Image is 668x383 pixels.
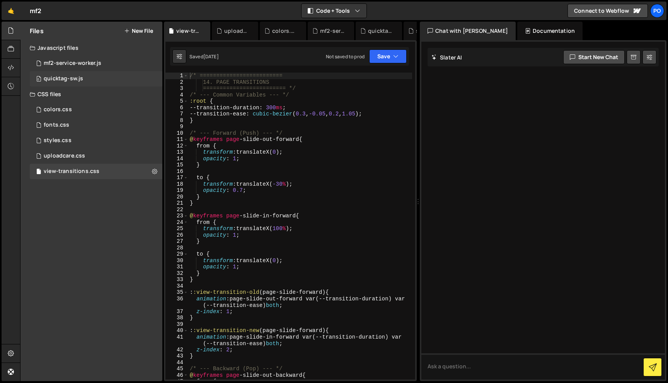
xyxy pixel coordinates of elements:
[165,327,188,334] div: 40
[650,4,664,18] a: Po
[44,75,83,82] div: quicktag-sw.js
[165,130,188,137] div: 10
[203,53,219,60] div: [DATE]
[165,181,188,188] div: 18
[165,315,188,321] div: 38
[20,86,162,102] div: CSS files
[165,264,188,270] div: 31
[567,4,648,18] a: Connect to Webflow
[165,353,188,359] div: 43
[124,28,153,34] button: New File
[320,27,345,35] div: mf2-service-worker.js
[165,156,188,162] div: 14
[165,225,188,232] div: 25
[165,194,188,200] div: 20
[165,92,188,98] div: 4
[165,149,188,156] div: 13
[44,137,72,144] div: styles.css
[165,347,188,353] div: 42
[165,162,188,168] div: 15
[165,136,188,143] div: 11
[165,73,188,79] div: 1
[165,85,188,92] div: 3
[30,133,162,148] div: 16238/43748.css
[165,245,188,251] div: 28
[302,4,366,18] button: Code + Tools
[165,238,188,245] div: 27
[165,276,188,283] div: 33
[30,102,162,117] div: 16238/43751.css
[165,124,188,130] div: 9
[44,60,101,67] div: mf2-service-worker.js
[165,168,188,175] div: 16
[326,53,365,60] div: Not saved to prod
[165,143,188,149] div: 12
[30,27,44,35] h2: Files
[165,219,188,226] div: 24
[44,122,69,129] div: fonts.css
[165,289,188,296] div: 35
[44,106,72,113] div: colors.css
[165,79,188,86] div: 2
[431,54,462,61] h2: Slater AI
[272,27,297,35] div: colors.css
[176,27,201,35] div: view-transitions.css
[2,2,20,20] a: 🤙
[369,49,407,63] button: Save
[44,168,99,175] div: view-transitions.css
[165,296,188,308] div: 36
[165,308,188,315] div: 37
[30,164,162,179] div: 16238/43749.css
[20,40,162,56] div: Javascript files
[165,251,188,258] div: 29
[44,153,85,159] div: uploadcare.css
[517,22,583,40] div: Documentation
[165,105,188,111] div: 6
[165,270,188,277] div: 32
[36,76,41,83] span: 0
[224,27,249,35] div: uploadcare.css
[165,258,188,264] div: 30
[30,6,41,15] div: mf2
[368,27,393,35] div: quicktag-sw.js
[165,187,188,194] div: 19
[165,207,188,213] div: 22
[165,283,188,290] div: 34
[165,213,188,219] div: 23
[189,53,219,60] div: Saved
[563,50,625,64] button: Start new chat
[165,111,188,117] div: 7
[30,148,162,164] div: 16238/43750.css
[30,71,162,86] div: 16238/44782.js
[165,117,188,124] div: 8
[165,98,188,105] div: 5
[165,372,188,379] div: 46
[30,117,162,133] div: 16238/43752.css
[165,200,188,207] div: 21
[165,334,188,347] div: 41
[416,27,441,35] div: styles.css
[420,22,516,40] div: Chat with [PERSON_NAME]
[165,366,188,372] div: 45
[165,321,188,328] div: 39
[165,232,188,239] div: 26
[165,175,188,181] div: 17
[165,359,188,366] div: 44
[30,56,162,71] div: 16238/45019.js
